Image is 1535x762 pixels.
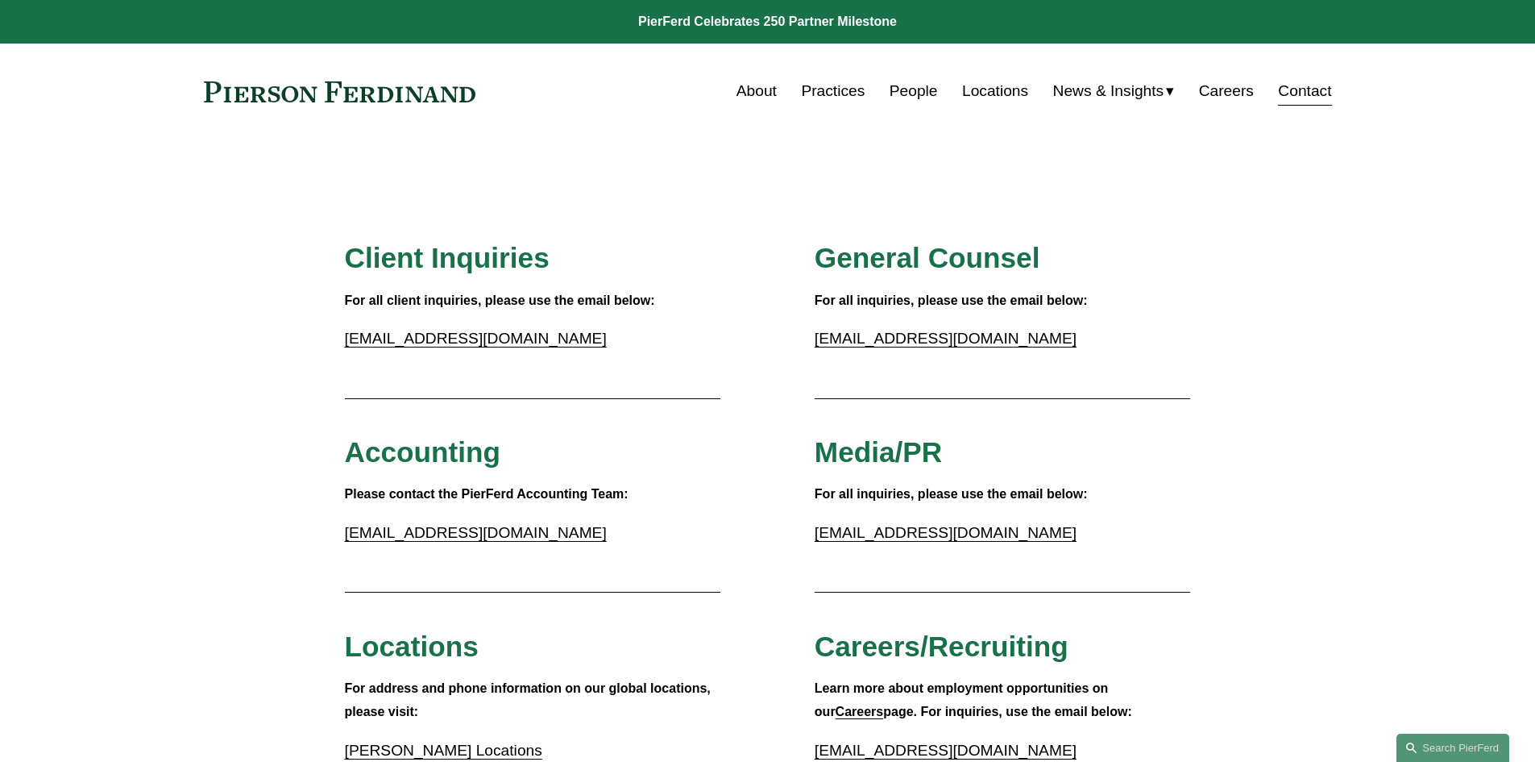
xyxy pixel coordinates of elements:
[345,487,629,501] strong: Please contact the PierFerd Accounting Team:
[736,76,777,106] a: About
[801,76,865,106] a: Practices
[1199,76,1254,106] a: Careers
[1053,76,1175,106] a: folder dropdown
[815,294,1088,307] strong: For all inquiries, please use the email below:
[836,705,884,718] a: Careers
[815,631,1068,662] span: Careers/Recruiting
[1396,734,1509,762] a: Search this site
[345,294,655,307] strong: For all client inquiries, please use the email below:
[815,242,1040,273] span: General Counsel
[345,742,542,759] a: [PERSON_NAME] Locations
[962,76,1028,106] a: Locations
[345,631,479,662] span: Locations
[815,487,1088,501] strong: For all inquiries, please use the email below:
[815,524,1077,541] a: [EMAIL_ADDRESS][DOMAIN_NAME]
[890,76,938,106] a: People
[815,436,942,468] span: Media/PR
[345,524,607,541] a: [EMAIL_ADDRESS][DOMAIN_NAME]
[883,705,1132,718] strong: page. For inquiries, use the email below:
[345,681,715,718] strong: For address and phone information on our global locations, please visit:
[815,330,1077,347] a: [EMAIL_ADDRESS][DOMAIN_NAME]
[1053,77,1164,106] span: News & Insights
[345,330,607,347] a: [EMAIL_ADDRESS][DOMAIN_NAME]
[815,742,1077,759] a: [EMAIL_ADDRESS][DOMAIN_NAME]
[345,436,501,468] span: Accounting
[1278,76,1331,106] a: Contact
[815,681,1112,718] strong: Learn more about employment opportunities on our
[345,242,550,273] span: Client Inquiries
